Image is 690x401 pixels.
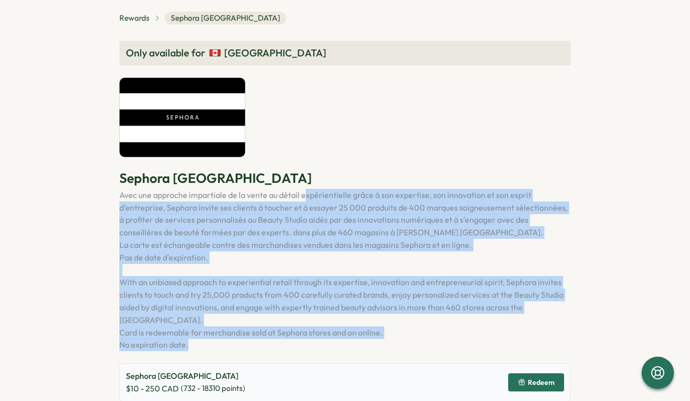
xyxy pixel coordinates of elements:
img: Canada [209,47,221,59]
a: Rewards [119,13,150,24]
p: Sephora [GEOGRAPHIC_DATA] [126,370,245,382]
p: Sephora [GEOGRAPHIC_DATA] [119,169,571,187]
span: Avec une approche impartiale de la vente au détail expérientielle grâce à son expertise, son inno... [119,190,568,237]
span: La carte est échangeable contre des marchandises vendues dans les magasins Sephora et en ligne. [119,240,472,250]
span: Sephora [GEOGRAPHIC_DATA] [165,12,286,25]
span: No expiration date. [119,340,188,350]
span: $ 10 - 250 CAD [126,382,179,395]
span: [GEOGRAPHIC_DATA] [224,45,326,61]
button: Redeem [508,373,564,391]
span: ( 732 - 18310 points) [181,383,245,394]
span: Redeem [528,379,555,386]
span: Only available for [126,45,205,61]
span: Pas de date d'expiration. [119,252,208,262]
span: With an unbiased approach to experiential retail through its expertise, innovation and entreprene... [119,277,564,324]
span: Card is redeemable for merchandise sold at Sephora stores and on online. [119,327,383,338]
img: Sephora Canada [119,78,245,157]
